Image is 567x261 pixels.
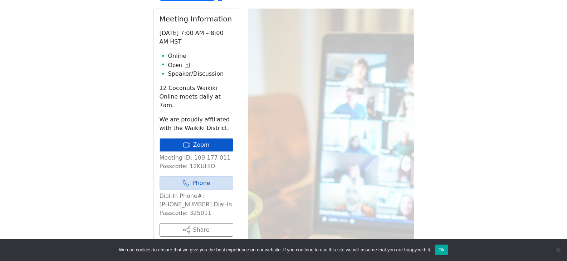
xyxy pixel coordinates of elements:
p: Meeting ID: 109 177 011 Passcode: 12KUHIO [160,154,233,171]
a: Zoom [160,138,233,152]
button: Open [168,61,190,70]
span: We use cookies to ensure that we give you the best experience on our website. If you continue to ... [119,246,431,254]
p: Dial-In Phone#: [PHONE_NUMBER] Dial-In Passcode: 325011 [160,192,233,217]
p: 12 Coconuts Waikiki Online meets daily at 7am. [160,84,233,110]
p: We are proudly affiliated with the Waikiki District. [160,115,233,132]
li: Online [168,52,233,60]
h2: Meeting Information [160,15,233,23]
button: Share [160,223,233,237]
button: Ok [435,245,448,255]
p: [DATE] 7:00 AM – 8:00 AM HST [160,29,233,46]
a: Phone [160,176,233,190]
span: No [554,246,562,254]
li: Speaker/Discussion [168,70,233,78]
span: Open [168,61,182,70]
